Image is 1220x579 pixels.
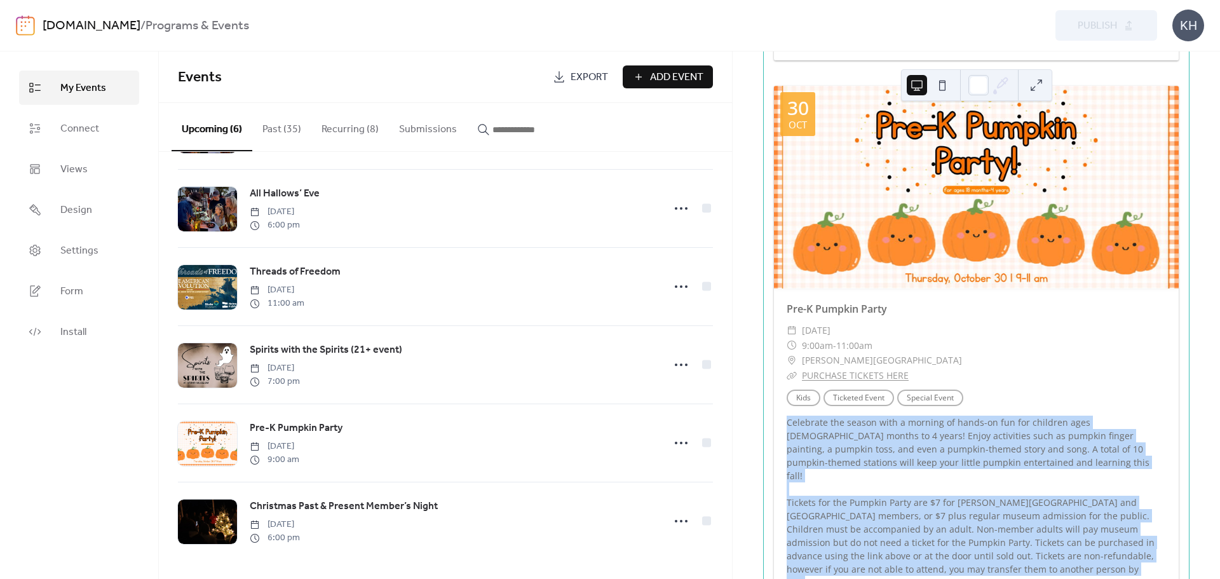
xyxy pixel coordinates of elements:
[19,193,139,227] a: Design
[833,338,836,353] span: -
[250,420,342,437] a: Pre-K Pumpkin Party
[250,219,300,232] span: 6:00 pm
[250,283,304,297] span: [DATE]
[802,353,962,368] span: [PERSON_NAME][GEOGRAPHIC_DATA]
[802,338,833,353] span: 9:00am
[543,65,618,88] a: Export
[250,453,299,467] span: 9:00 am
[60,243,98,259] span: Settings
[250,498,438,515] a: Christmas Past & Present Member’s Night
[250,531,300,545] span: 6:00 pm
[250,297,304,310] span: 11:00 am
[19,233,139,268] a: Settings
[140,14,146,38] b: /
[146,14,249,38] b: Programs & Events
[250,205,300,219] span: [DATE]
[19,71,139,105] a: My Events
[571,70,608,85] span: Export
[250,499,438,514] span: Christmas Past & Present Member’s Night
[252,103,311,150] button: Past (35)
[389,103,467,150] button: Submissions
[311,103,389,150] button: Recurring (8)
[250,342,402,358] a: Spirits with the Spirits (21+ event)
[250,362,300,375] span: [DATE]
[60,81,106,96] span: My Events
[250,186,320,202] a: All Hallows’ Eve
[19,111,139,146] a: Connect
[802,369,909,381] a: PURCHASE TICKETS HERE
[787,323,797,338] div: ​
[836,338,872,353] span: 11:00am
[250,264,341,280] a: Threads of Freedom
[650,70,703,85] span: Add Event
[787,99,809,118] div: 30
[60,203,92,218] span: Design
[787,368,797,383] div: ​
[623,65,713,88] button: Add Event
[787,338,797,353] div: ​
[1172,10,1204,41] div: KH
[60,325,86,340] span: Install
[250,375,300,388] span: 7:00 pm
[19,274,139,308] a: Form
[60,284,83,299] span: Form
[250,421,342,436] span: Pre-K Pumpkin Party
[60,121,99,137] span: Connect
[802,323,830,338] span: [DATE]
[250,518,300,531] span: [DATE]
[19,152,139,186] a: Views
[16,15,35,36] img: logo
[43,14,140,38] a: [DOMAIN_NAME]
[250,440,299,453] span: [DATE]
[787,302,887,316] a: Pre-K Pumpkin Party
[60,162,88,177] span: Views
[172,103,252,151] button: Upcoming (6)
[178,64,222,92] span: Events
[787,353,797,368] div: ​
[250,186,320,201] span: All Hallows’ Eve
[19,315,139,349] a: Install
[789,120,807,130] div: Oct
